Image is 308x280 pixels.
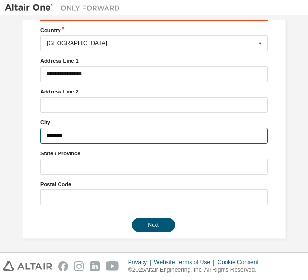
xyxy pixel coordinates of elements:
[217,258,264,266] div: Cookie Consent
[40,150,268,157] label: State / Province
[154,258,217,266] div: Website Terms of Use
[58,261,68,271] img: facebook.svg
[128,258,154,266] div: Privacy
[40,118,268,126] label: City
[40,26,268,34] label: Country
[128,266,264,274] p: © 2025 Altair Engineering, Inc. All Rights Reserved.
[5,3,125,12] img: Altair One
[74,261,84,271] img: instagram.svg
[90,261,100,271] img: linkedin.svg
[40,180,268,188] label: Postal Code
[40,57,268,65] label: Address Line 1
[132,218,175,232] button: Next
[40,88,268,95] label: Address Line 2
[3,261,52,271] img: altair_logo.svg
[47,40,256,46] div: [GEOGRAPHIC_DATA]
[106,261,119,271] img: youtube.svg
